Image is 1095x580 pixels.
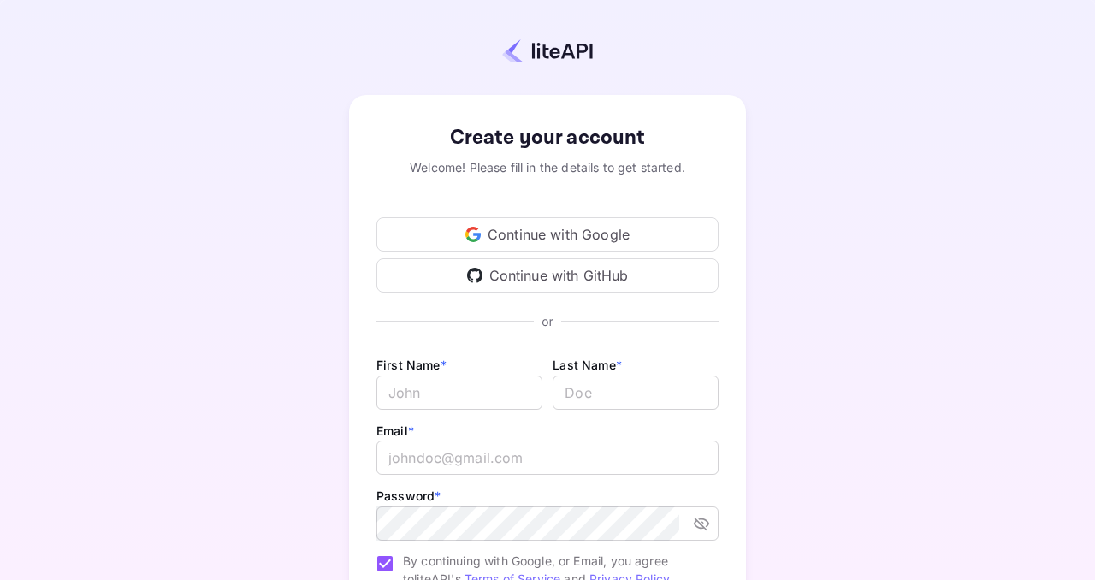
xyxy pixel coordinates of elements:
div: Continue with GitHub [376,258,719,293]
input: Doe [553,376,719,410]
button: toggle password visibility [686,508,717,539]
div: Create your account [376,122,719,153]
label: First Name [376,358,447,372]
label: Password [376,488,441,503]
img: liteapi [502,38,593,63]
div: Continue with Google [376,217,719,252]
input: johndoe@gmail.com [376,441,719,475]
div: Welcome! Please fill in the details to get started. [376,158,719,176]
label: Last Name [553,358,622,372]
input: John [376,376,542,410]
label: Email [376,423,414,438]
